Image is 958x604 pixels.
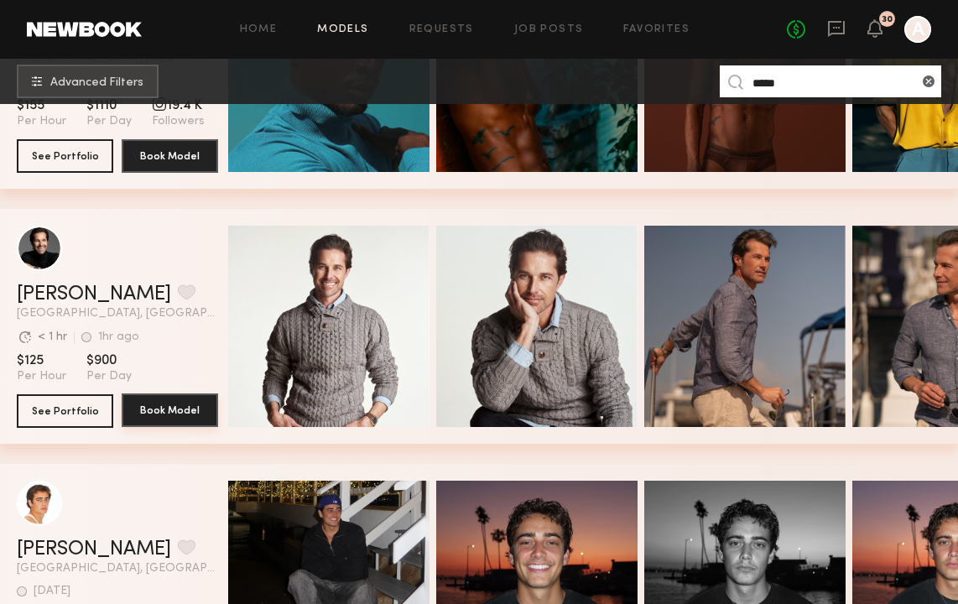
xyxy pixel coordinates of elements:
[904,16,931,43] a: A
[17,284,171,305] a: [PERSON_NAME]
[34,586,70,597] div: [DATE]
[122,393,218,427] button: Book Model
[17,563,218,575] span: [GEOGRAPHIC_DATA], [GEOGRAPHIC_DATA]
[17,352,66,369] span: $125
[240,24,278,35] a: Home
[38,331,67,343] div: < 1 hr
[17,65,159,98] button: Advanced Filters
[152,114,205,129] span: Followers
[514,24,584,35] a: Job Posts
[86,97,132,114] span: $1110
[98,331,139,343] div: 1hr ago
[882,15,893,24] div: 30
[17,114,66,129] span: Per Hour
[17,369,66,384] span: Per Hour
[86,114,132,129] span: Per Day
[17,539,171,560] a: [PERSON_NAME]
[17,394,113,428] button: See Portfolio
[152,97,205,114] span: 19.4 K
[409,24,474,35] a: Requests
[17,97,66,114] span: $155
[122,139,218,173] button: Book Model
[317,24,368,35] a: Models
[17,308,218,320] span: [GEOGRAPHIC_DATA], [GEOGRAPHIC_DATA]
[86,352,132,369] span: $900
[86,369,132,384] span: Per Day
[122,394,218,428] a: Book Model
[17,139,113,173] button: See Portfolio
[50,77,143,89] span: Advanced Filters
[623,24,690,35] a: Favorites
